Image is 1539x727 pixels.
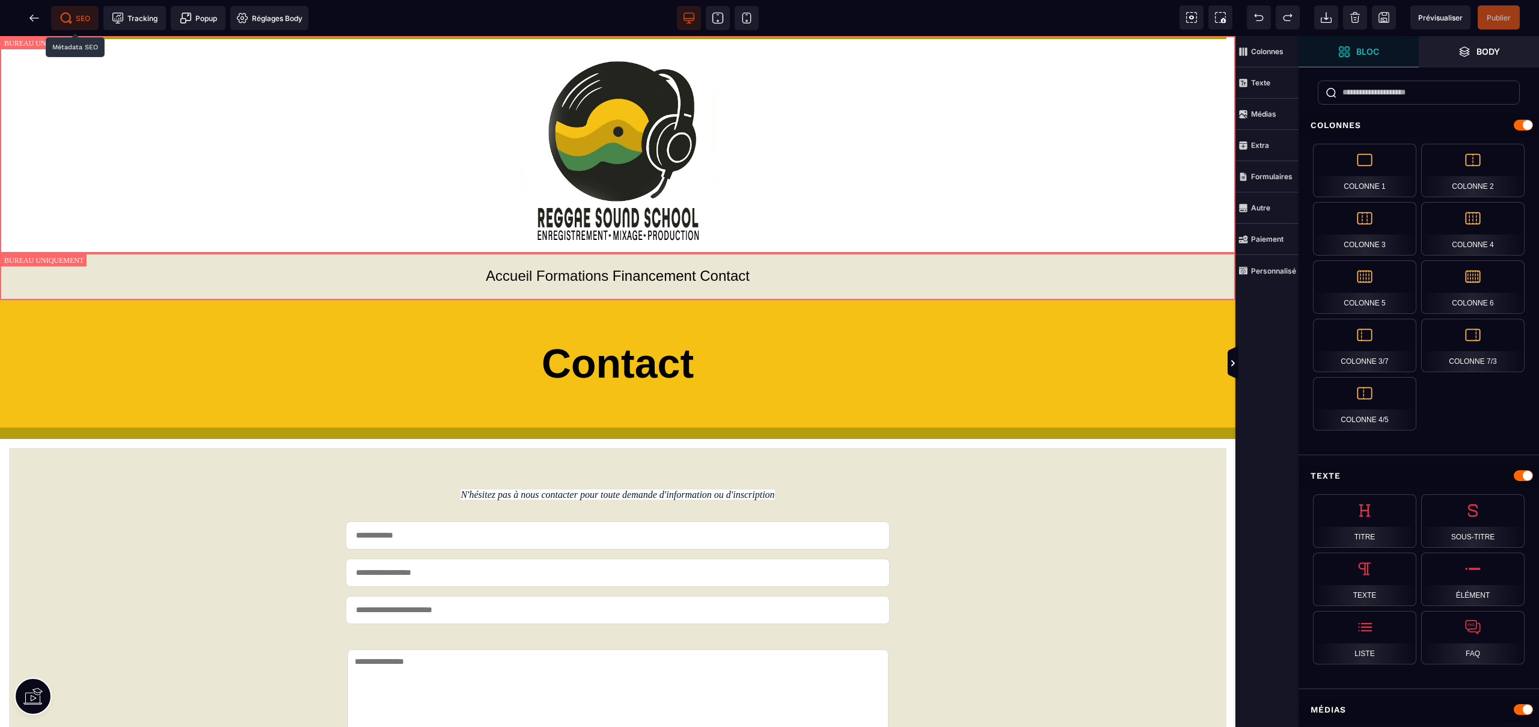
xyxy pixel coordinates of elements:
[1251,109,1276,118] strong: Médias
[735,6,759,30] span: Voir mobile
[1421,260,1525,314] div: Colonne 6
[230,6,308,30] span: Favicon
[1299,465,1539,487] div: Texte
[1235,255,1299,286] span: Personnalisé
[1235,67,1299,99] span: Texte
[1313,319,1416,372] div: Colonne 3/7
[1372,5,1396,29] span: Enregistrer
[1235,99,1299,130] span: Médias
[1418,13,1463,22] span: Prévisualiser
[519,16,717,215] img: 4275e03cccdd2596e6c8e3e803fb8e3d_LOGO_REGGAE_SOUND_SCHOOL_2025_.png
[1251,141,1269,150] strong: Extra
[1313,377,1416,431] div: Colonne 4/5
[1487,13,1511,22] span: Publier
[460,453,774,464] em: N'hésitez pas à nous contacter pour toute demande d'information ou d'inscription
[103,6,166,30] span: Code de suivi
[1421,202,1525,256] div: Colonne 4
[1299,346,1311,382] span: Afficher les vues
[1235,130,1299,161] span: Extra
[1314,5,1338,29] span: Importer
[1179,5,1204,29] span: Voir les composants
[1313,611,1416,664] div: Liste
[1421,611,1525,664] div: FAQ
[1421,319,1525,372] div: Colonne 7/3
[1313,494,1416,548] div: Titre
[1313,553,1416,606] div: Texte
[1299,114,1539,137] div: Colonnes
[1251,78,1270,87] strong: Texte
[60,12,90,24] span: SEO
[1476,47,1500,56] strong: Body
[1251,203,1270,212] strong: Autre
[1235,161,1299,192] span: Formulaires
[171,6,225,30] span: Créer une alerte modale
[536,232,608,248] a: Formations
[236,12,302,24] span: Réglages Body
[1299,36,1419,67] span: Ouvrir les blocs
[180,12,217,24] span: Popup
[1208,5,1232,29] span: Capture d'écran
[1421,144,1525,197] div: Colonne 2
[486,232,532,248] a: Accueil
[51,6,99,30] span: Métadata SEO
[1419,36,1539,67] span: Ouvrir les calques
[1235,192,1299,224] span: Autre
[1410,5,1470,29] span: Aperçu
[112,12,158,24] span: Tracking
[613,232,696,248] a: Financement
[1356,47,1379,56] strong: Bloc
[1251,266,1296,275] strong: Personnalisé
[1235,224,1299,255] span: Paiement
[1276,5,1300,29] span: Rétablir
[700,232,750,248] a: Contact
[1251,47,1284,56] strong: Colonnes
[22,6,46,30] span: Retour
[1313,202,1416,256] div: Colonne 3
[677,6,701,30] span: Voir bureau
[18,297,1217,358] h1: Contact
[1251,172,1293,181] strong: Formulaires
[706,6,730,30] span: Voir tablette
[1313,260,1416,314] div: Colonne 5
[1299,699,1539,721] div: Médias
[1478,5,1520,29] span: Enregistrer le contenu
[1343,5,1367,29] span: Nettoyage
[1313,144,1416,197] div: Colonne 1
[1247,5,1271,29] span: Défaire
[1251,235,1284,244] strong: Paiement
[1235,36,1299,67] span: Colonnes
[1421,553,1525,606] div: Élément
[1421,494,1525,548] div: Sous-titre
